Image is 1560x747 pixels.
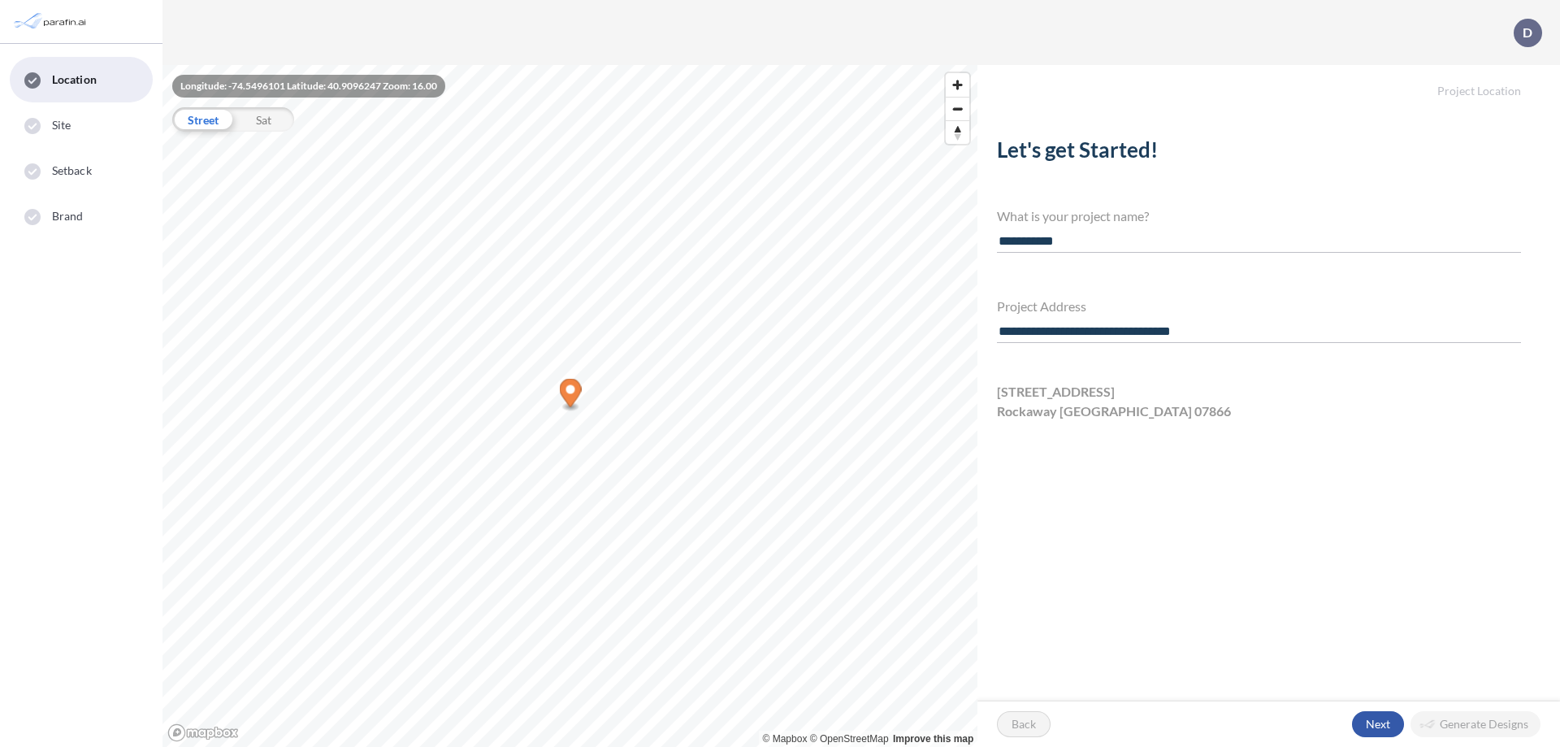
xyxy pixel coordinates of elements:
[893,733,973,745] a: Improve this map
[946,121,969,144] span: Reset bearing to north
[233,107,294,132] div: Sat
[12,7,91,37] img: Parafin
[946,97,969,120] button: Zoom out
[763,733,808,745] a: Mapbox
[997,402,1231,421] span: Rockaway [GEOGRAPHIC_DATA] 07866
[946,120,969,144] button: Reset bearing to north
[997,208,1521,224] h4: What is your project name?
[810,733,889,745] a: OpenStreetMap
[167,723,239,742] a: Mapbox homepage
[560,379,582,412] div: Map marker
[162,65,977,747] canvas: Map
[172,75,445,98] div: Longitude: -74.5496101 Latitude: 40.9096247 Zoom: 16.00
[52,117,71,133] span: Site
[997,382,1115,402] span: [STREET_ADDRESS]
[172,107,233,132] div: Street
[997,137,1521,169] h2: Let's get Started!
[52,208,84,224] span: Brand
[1523,25,1532,40] p: D
[1352,711,1404,737] button: Next
[977,65,1560,98] h5: Project Location
[946,98,969,120] span: Zoom out
[52,163,92,179] span: Setback
[946,73,969,97] button: Zoom in
[997,298,1521,314] h4: Project Address
[52,72,97,88] span: Location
